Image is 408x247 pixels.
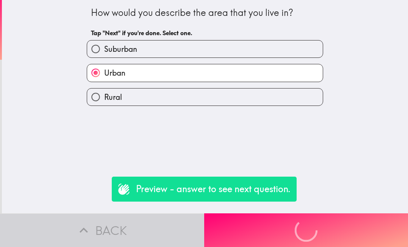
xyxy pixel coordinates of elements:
[91,6,319,19] div: How would you describe the area that you live in?
[136,183,291,196] p: Preview - answer to see next question.
[87,89,323,106] button: Rural
[104,92,122,103] span: Rural
[87,64,323,81] button: Urban
[91,29,319,37] h6: Tap "Next" if you're done. Select one.
[104,44,137,54] span: Suburban
[104,68,125,78] span: Urban
[87,40,323,57] button: Suburban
